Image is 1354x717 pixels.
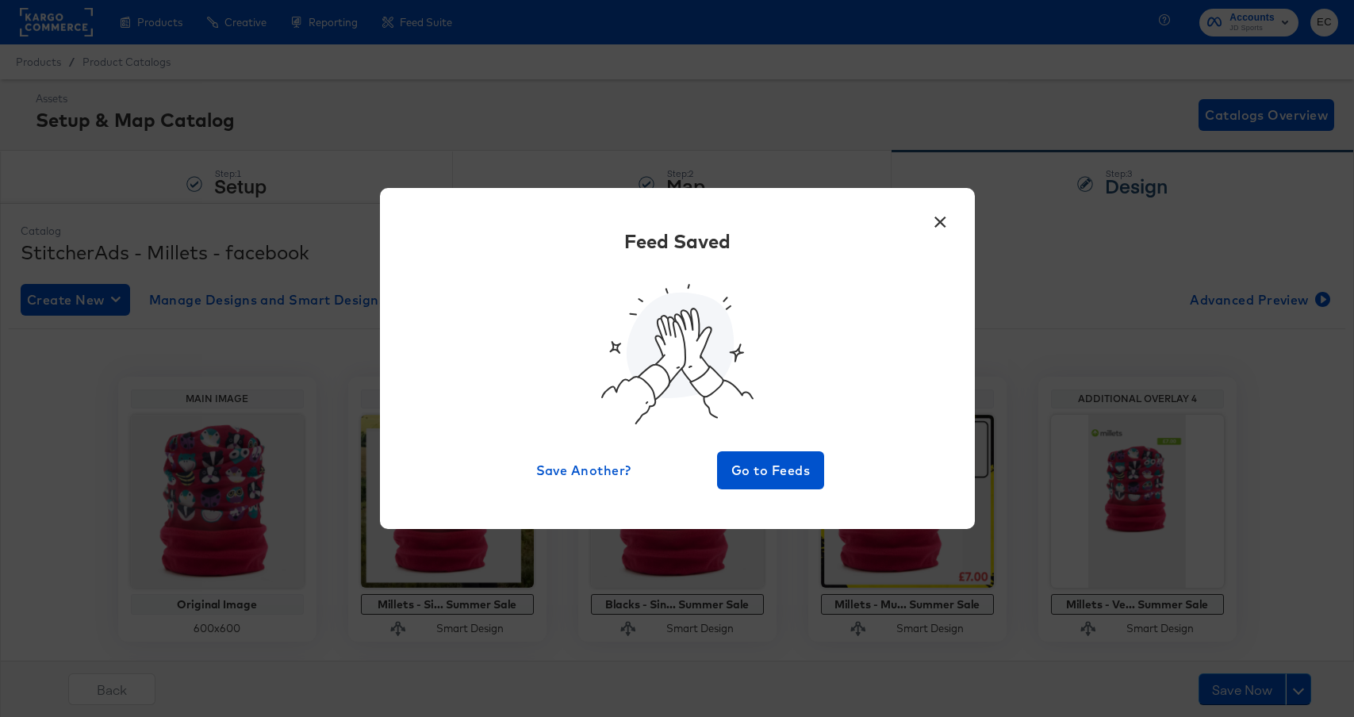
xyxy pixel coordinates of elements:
[926,204,955,232] button: ×
[530,451,638,489] button: Save Another?
[536,459,631,481] span: Save Another?
[624,228,731,255] div: Feed Saved
[717,451,825,489] button: Go to Feeds
[723,459,819,481] span: Go to Feeds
